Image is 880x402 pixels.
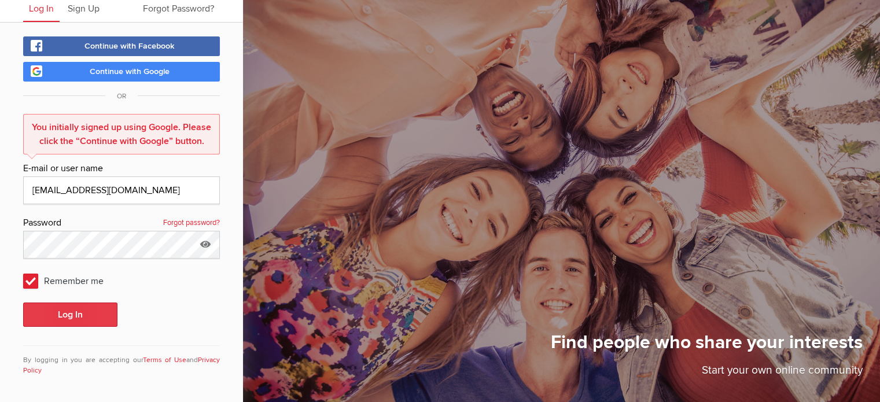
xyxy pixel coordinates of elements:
[23,303,117,327] button: Log In
[23,114,220,154] div: You initially signed up using Google. Please click the “Continue with Google” button.
[23,216,220,231] div: Password
[23,345,220,376] div: By logging in you are accepting our and
[143,3,214,14] span: Forgot Password?
[23,270,115,291] span: Remember me
[105,92,138,101] span: OR
[90,67,170,76] span: Continue with Google
[23,161,220,176] div: E-mail or user name
[23,176,220,204] input: Email@address.com
[163,216,220,231] a: Forgot password?
[23,62,220,82] a: Continue with Google
[143,356,187,364] a: Terms of Use
[23,36,220,56] a: Continue with Facebook
[68,3,100,14] span: Sign Up
[29,3,54,14] span: Log In
[84,41,175,51] span: Continue with Facebook
[551,331,863,362] h1: Find people who share your interests
[551,362,863,385] p: Start your own online community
